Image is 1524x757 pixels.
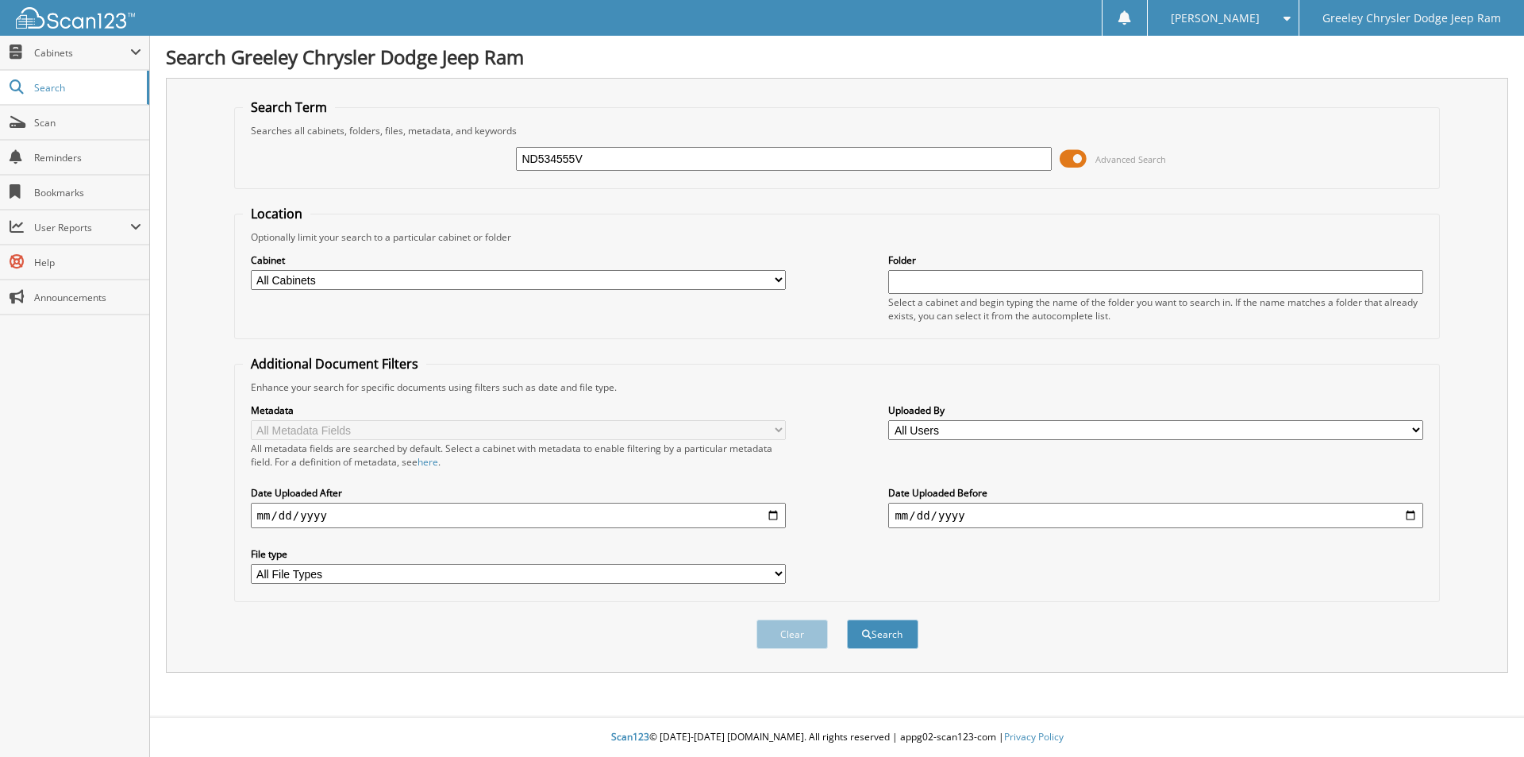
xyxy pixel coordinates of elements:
[243,205,310,222] legend: Location
[34,151,141,164] span: Reminders
[251,253,786,267] label: Cabinet
[888,253,1423,267] label: Folder
[16,7,135,29] img: scan123-logo-white.svg
[34,81,139,95] span: Search
[34,221,130,234] span: User Reports
[243,355,426,373] legend: Additional Document Filters
[1095,153,1166,165] span: Advanced Search
[847,620,918,649] button: Search
[888,295,1423,322] div: Select a cabinet and begin typing the name of the folder you want to search in. If the name match...
[251,547,786,561] label: File type
[34,256,141,269] span: Help
[243,380,1432,394] div: Enhance your search for specific documents using filters such as date and file type.
[150,718,1524,757] div: © [DATE]-[DATE] [DOMAIN_NAME]. All rights reserved | appg02-scan123-com |
[243,124,1432,137] div: Searches all cabinets, folders, files, metadata, and keywords
[418,455,438,469] a: here
[251,404,786,417] label: Metadata
[1171,14,1260,23] span: [PERSON_NAME]
[888,404,1423,417] label: Uploaded By
[756,620,828,649] button: Clear
[34,116,141,129] span: Scan
[1322,14,1501,23] span: Greeley Chrysler Dodge Jeep Ram
[243,98,335,116] legend: Search Term
[34,291,141,304] span: Announcements
[251,503,786,528] input: start
[611,730,649,743] span: Scan123
[1004,730,1064,743] a: Privacy Policy
[251,486,786,500] label: Date Uploaded After
[888,486,1423,500] label: Date Uploaded Before
[251,442,786,469] div: All metadata fields are searched by default. Select a cabinet with metadata to enable filtering b...
[166,44,1508,70] h1: Search Greeley Chrysler Dodge Jeep Ram
[34,46,130,60] span: Cabinets
[243,230,1432,244] div: Optionally limit your search to a particular cabinet or folder
[34,186,141,199] span: Bookmarks
[888,503,1423,528] input: end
